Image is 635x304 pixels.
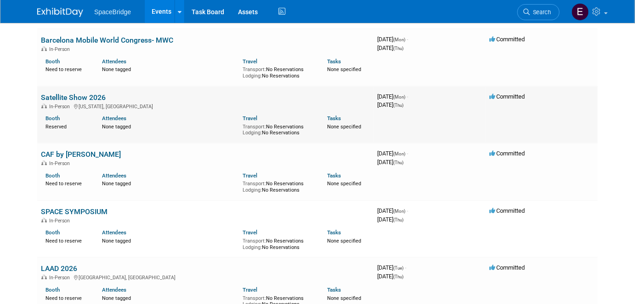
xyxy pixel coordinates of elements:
a: Booth [45,287,60,293]
a: Booth [45,115,60,122]
div: [GEOGRAPHIC_DATA], [GEOGRAPHIC_DATA] [41,273,370,281]
span: [DATE] [377,264,406,271]
span: (Thu) [393,217,403,222]
div: No Reservations No Reservations [243,122,313,136]
div: No Reservations No Reservations [243,179,313,193]
img: Elizabeth Gelerman [572,3,589,21]
span: Lodging: [243,130,262,136]
a: Travel [243,172,257,179]
span: Transport: [243,295,266,301]
span: [DATE] [377,101,403,108]
span: Committed [489,264,525,271]
span: In-Person [49,275,73,281]
div: Need to reserve [45,179,88,187]
a: Tasks [327,287,341,293]
a: CAF by [PERSON_NAME] [41,150,121,159]
a: Tasks [327,229,341,236]
span: Search [530,9,551,16]
div: Reserved [45,122,88,130]
div: No Reservations No Reservations [243,236,313,250]
span: Committed [489,207,525,214]
div: [US_STATE], [GEOGRAPHIC_DATA] [41,102,370,110]
span: (Mon) [393,151,405,156]
span: In-Person [49,160,73,166]
span: (Thu) [393,103,403,108]
img: ExhibitDay [37,8,83,17]
span: None specified [327,66,361,72]
div: Need to reserve [45,293,88,302]
img: In-Person Event [41,275,47,279]
span: In-Person [49,46,73,52]
span: [DATE] [377,93,408,100]
span: (Thu) [393,46,403,51]
span: [DATE] [377,207,408,214]
span: [DATE] [377,216,403,223]
a: Booth [45,58,60,65]
span: Committed [489,150,525,157]
a: Attendees [102,58,126,65]
a: Tasks [327,115,341,122]
a: Attendees [102,287,126,293]
span: - [407,93,408,100]
span: [DATE] [377,44,403,51]
span: Committed [489,36,525,43]
span: Transport: [243,238,266,244]
a: Attendees [102,229,126,236]
a: Travel [243,229,257,236]
span: (Mon) [393,94,405,99]
span: (Thu) [393,160,403,165]
a: Attendees [102,172,126,179]
a: Barcelona Mobile World Congress- MWC [41,36,173,44]
img: In-Person Event [41,160,47,165]
a: Attendees [102,115,126,122]
a: Tasks [327,58,341,65]
span: - [405,264,406,271]
span: - [407,150,408,157]
div: None tagged [102,65,236,73]
span: Lodging: [243,73,262,79]
a: LAAD 2026 [41,264,77,273]
span: None specified [327,181,361,187]
span: - [407,207,408,214]
span: None specified [327,295,361,301]
span: (Mon) [393,209,405,214]
span: None specified [327,124,361,130]
span: In-Person [49,218,73,224]
div: None tagged [102,293,236,302]
span: - [407,36,408,43]
span: [DATE] [377,36,408,43]
div: Need to reserve [45,65,88,73]
span: [DATE] [377,150,408,157]
span: [DATE] [377,273,403,280]
div: None tagged [102,179,236,187]
span: SpaceBridge [94,8,131,16]
a: Search [517,4,560,20]
a: SPACE SYMPOSIUM [41,207,108,216]
img: In-Person Event [41,46,47,51]
img: In-Person Event [41,104,47,108]
span: Lodging: [243,244,262,250]
span: Transport: [243,66,266,72]
span: Transport: [243,124,266,130]
span: None specified [327,238,361,244]
span: [DATE] [377,159,403,166]
a: Travel [243,58,257,65]
span: (Tue) [393,265,403,271]
span: In-Person [49,104,73,110]
div: None tagged [102,236,236,244]
a: Travel [243,115,257,122]
span: Committed [489,93,525,100]
a: Booth [45,229,60,236]
a: Travel [243,287,257,293]
div: Need to reserve [45,236,88,244]
span: (Mon) [393,37,405,42]
div: No Reservations No Reservations [243,65,313,79]
span: Lodging: [243,187,262,193]
span: (Thu) [393,274,403,279]
a: Booth [45,172,60,179]
div: None tagged [102,122,236,130]
a: Tasks [327,172,341,179]
img: In-Person Event [41,218,47,222]
a: Satellite Show 2026 [41,93,106,102]
span: Transport: [243,181,266,187]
